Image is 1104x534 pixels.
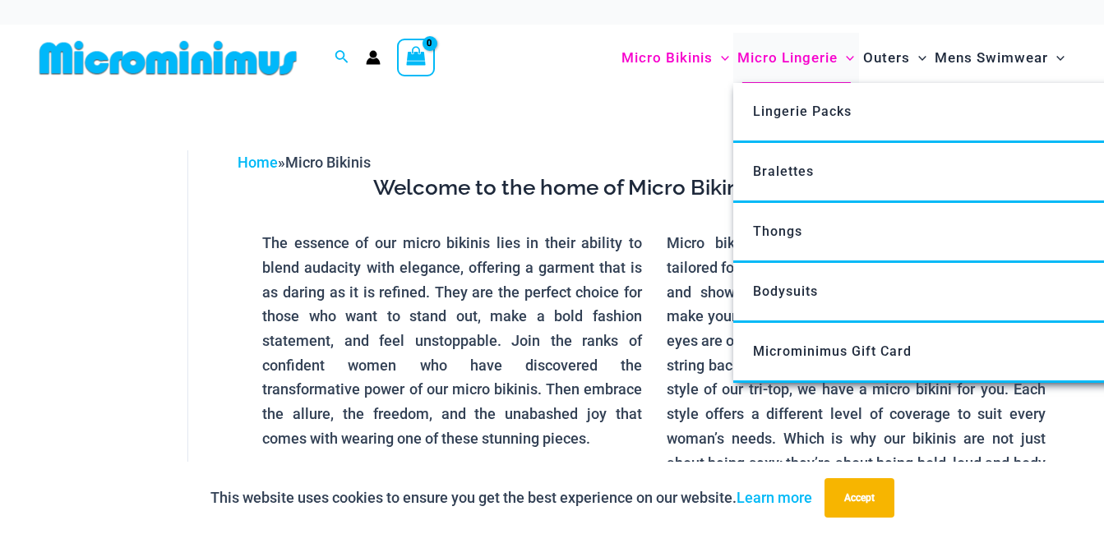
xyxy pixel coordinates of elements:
[753,104,852,119] span: Lingerie Packs
[737,37,838,79] span: Micro Lingerie
[41,137,189,466] iframe: TrustedSite Certified
[1048,37,1065,79] span: Menu Toggle
[667,231,1046,499] p: Micro bikinis stand as a symbol of empowerment, tailored for women who dare to embrace their true...
[621,37,713,79] span: Micro Bikinis
[713,37,729,79] span: Menu Toggle
[910,37,926,79] span: Menu Toggle
[859,33,931,83] a: OutersMenu ToggleMenu Toggle
[397,39,435,76] a: View Shopping Cart, empty
[366,50,381,65] a: Account icon link
[935,37,1048,79] span: Mens Swimwear
[753,283,818,299] span: Bodysuits
[838,37,854,79] span: Menu Toggle
[615,30,1071,85] nav: Site Navigation
[262,231,641,450] p: The essence of our micro bikinis lies in their ability to blend audacity with elegance, offering ...
[250,174,1058,202] h3: Welcome to the home of Micro Bikinis at Microminimus.
[753,223,802,239] span: Thongs
[733,33,858,83] a: Micro LingerieMenu ToggleMenu Toggle
[737,489,812,506] a: Learn more
[753,163,814,179] span: Bralettes
[238,154,371,171] span: »
[931,33,1069,83] a: Mens SwimwearMenu ToggleMenu Toggle
[285,154,371,171] span: Micro Bikinis
[863,37,910,79] span: Outers
[210,486,812,510] p: This website uses cookies to ensure you get the best experience on our website.
[825,478,894,518] button: Accept
[617,33,733,83] a: Micro BikinisMenu ToggleMenu Toggle
[238,154,278,171] a: Home
[335,48,349,68] a: Search icon link
[33,39,303,76] img: MM SHOP LOGO FLAT
[753,343,912,359] span: Microminimus Gift Card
